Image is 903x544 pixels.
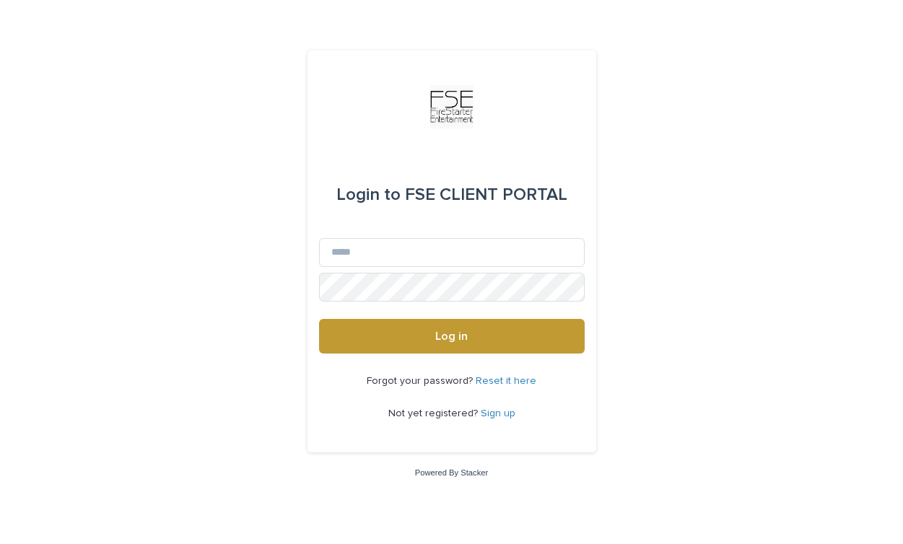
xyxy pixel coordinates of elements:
[476,376,536,386] a: Reset it here
[336,175,567,215] div: FSE CLIENT PORTAL
[319,319,585,354] button: Log in
[481,408,515,418] a: Sign up
[415,468,488,477] a: Powered By Stacker
[336,186,401,203] span: Login to
[367,376,476,386] span: Forgot your password?
[388,408,481,418] span: Not yet registered?
[430,85,474,128] img: Km9EesSdRbS9ajqhBzyo
[435,330,468,342] span: Log in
